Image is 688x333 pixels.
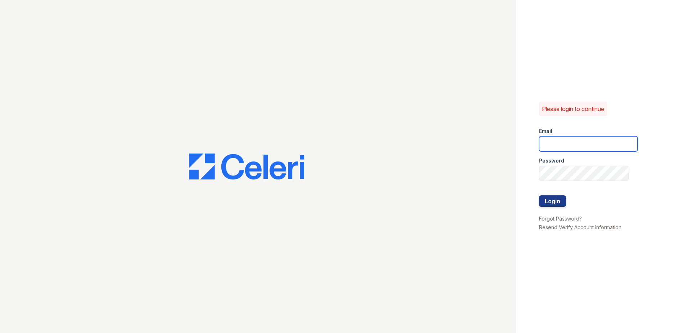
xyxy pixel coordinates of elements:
img: CE_Logo_Blue-a8612792a0a2168367f1c8372b55b34899dd931a85d93a1a3d3e32e68fde9ad4.png [189,154,304,179]
button: Login [539,195,566,207]
label: Email [539,128,552,135]
a: Resend Verify Account Information [539,224,621,230]
p: Please login to continue [542,105,604,113]
a: Forgot Password? [539,216,582,222]
label: Password [539,157,564,164]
